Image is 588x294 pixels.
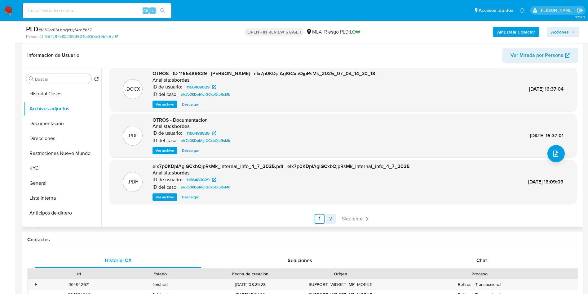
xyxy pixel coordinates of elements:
[187,129,210,137] span: 1166489829
[300,279,381,290] div: SUPPORT_WIDGET_MP_MOBILE
[577,7,583,14] a: Salir
[315,214,325,224] a: Ir a la página 1
[35,76,89,82] input: Buscar
[540,7,575,13] p: nicolas.duclosson@mercadolibre.com
[153,170,171,176] p: Analista:
[182,194,199,200] span: Descargar
[128,179,138,185] p: .PDF
[187,83,210,91] span: 1166489829
[529,85,564,93] span: [DATE] 16:37:04
[128,132,138,139] p: .PDF
[143,7,148,13] span: Alt
[205,271,296,277] div: Fecha de creación
[182,147,199,154] span: Descargar
[178,91,232,98] a: elx7p0KDplAglGCxbOjpRsMk
[38,27,92,33] span: # M52or86Lhoxjcf1yfAtdEk37
[23,7,171,15] input: Buscar usuario o caso...
[179,147,202,154] button: Descargar
[551,27,569,37] span: Acciones
[110,214,577,224] nav: Paginación
[183,176,220,183] a: 1166489829
[181,91,230,98] span: elx7p0KDplAglGCxbOjpRsMk
[502,48,578,63] button: Ver Mirada por Persona
[124,271,197,277] div: Estado
[38,279,120,290] div: 364942671
[153,193,177,201] button: Ver archivo
[183,83,220,91] a: 1166489829
[153,163,410,170] span: elx7p0KDplAglGCxbOjpRsMk_internal_info_4_7_2025.pdf - elx7p0KDplAglGCxbOjpRsMk_internal_info_4_7_...
[24,86,101,101] button: Historial Casos
[24,101,101,116] button: Archivos adjuntos
[35,282,37,287] div: •
[24,220,101,235] button: CBT
[156,194,174,200] span: Ver archivo
[547,145,565,162] button: upload-file
[26,34,43,39] b: Person ID
[120,279,201,290] div: finished
[288,257,312,264] span: Soluciones
[324,29,360,35] span: Riesgo PLD:
[152,7,153,13] span: s
[339,214,373,224] a: Siguiente
[125,86,140,93] p: .DOCX
[24,206,101,220] button: Anticipos de dinero
[24,146,101,161] button: Restricciones Nuevo Mundo
[350,28,360,35] span: LOW
[27,237,578,243] h1: Contactos
[575,15,585,20] span: 3.158.0
[26,24,38,34] b: PLD
[24,116,101,131] button: Documentación
[27,52,79,58] h1: Información de Usuario
[182,101,199,107] span: Descargar
[172,123,190,129] h6: sbordes
[153,184,178,190] p: ID del caso:
[24,176,101,191] button: General
[304,271,377,277] div: Origen
[153,77,171,83] p: Analista:
[94,76,99,83] button: Volver al orden por defecto
[153,91,178,97] p: ID del caso:
[201,279,300,290] div: [DATE] 08:25:28
[181,137,230,144] span: elx7p0KDplAglGCxbOjpRsMk
[24,131,101,146] button: Direcciones
[326,214,336,224] a: Ir a la página 2
[153,101,177,108] button: Ver archivo
[183,129,220,137] a: 1166489829
[153,116,208,124] span: OTROS - Documentacion
[528,178,564,185] span: [DATE] 16:09:09
[105,257,132,264] span: Historial CX
[24,161,101,176] button: KYC
[179,101,202,108] button: Descargar
[519,8,525,13] a: Notificaciones
[153,84,182,90] p: ID de usuario:
[187,176,210,183] span: 1166489829
[530,132,564,139] span: [DATE] 16:37:01
[43,271,115,277] div: Id
[342,216,363,221] span: Siguiente
[153,138,178,144] p: ID del caso:
[245,28,303,36] p: OPEN - IN REVIEW STAGE I
[153,177,182,183] p: ID de usuario:
[156,147,174,154] span: Ver archivo
[511,48,564,63] span: Ver Mirada por Persona
[179,193,202,201] button: Descargar
[178,137,232,144] a: elx7p0KDplAglGCxbOjpRsMk
[476,257,487,264] span: Chat
[29,76,34,81] button: Buscar
[381,279,578,290] div: Retiros - Transaccional
[153,147,177,154] button: Ver archivo
[178,183,232,191] a: elx7p0KDplAglGCxbOjpRsMk
[497,27,535,37] b: AML Data Collector
[153,123,171,129] p: Analista:
[44,34,118,39] a: f957297b802f699604bd35fce39b7c6a
[156,6,169,15] button: search-icon
[386,271,573,277] div: Proceso
[547,27,579,37] button: Acciones
[153,70,375,77] span: OTROS - ID 1166489829 - [PERSON_NAME] - elx7p0KDplAglGCxbOjpRsMk_2025_07_04_14_30_18
[306,29,322,35] div: MLA
[172,170,190,176] h6: sbordes
[172,77,190,83] h6: sbordes
[153,130,182,136] p: ID de usuario:
[24,191,101,206] button: Lista Interna
[479,7,513,14] span: Accesos rápidos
